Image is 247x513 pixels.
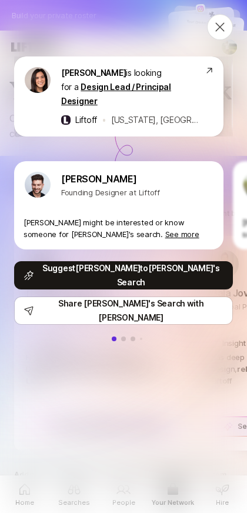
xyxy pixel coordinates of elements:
[165,228,199,240] p: See more
[14,261,233,289] button: Suggest[PERSON_NAME]to[PERSON_NAME]'s Search
[75,113,97,127] p: Liftoff
[24,216,214,240] p: [PERSON_NAME] might be interested or know someone for [PERSON_NAME]'s search.
[39,261,223,289] p: Suggest [PERSON_NAME] to [PERSON_NAME] 's Search
[25,172,51,198] img: 7bf30482_e1a5_47b4_9e0f_fc49ddd24bf6.jpg
[39,297,223,325] p: Share [PERSON_NAME]'s Search with [PERSON_NAME]
[25,67,51,93] img: 71d7b91d_d7cb_43b4_a7ea_a9b2f2cc6e03.jpg
[61,68,126,78] span: [PERSON_NAME]
[102,113,106,127] p: •
[14,297,233,325] button: Share [PERSON_NAME]'s Search with [PERSON_NAME]
[61,171,160,186] p: [PERSON_NAME]
[61,66,173,108] p: is looking for a
[61,186,160,198] p: Founding Designer at Liftoff
[61,115,71,125] img: liftoff-icon-400.jpg
[61,82,171,106] span: Design Lead / Principal Designer
[111,113,199,127] p: [US_STATE], [GEOGRAPHIC_DATA]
